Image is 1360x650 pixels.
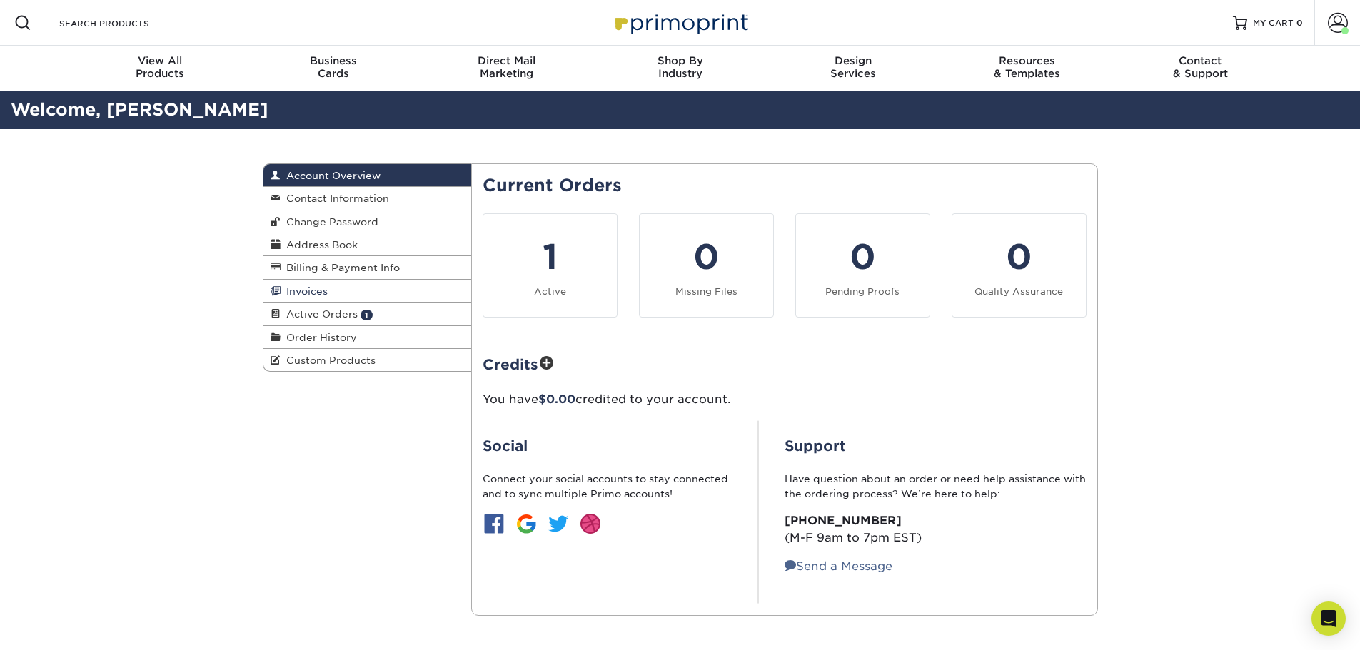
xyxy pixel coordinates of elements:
[1253,17,1294,29] span: MY CART
[263,280,472,303] a: Invoices
[281,239,358,250] span: Address Book
[785,512,1087,547] p: (M-F 9am to 7pm EST)
[483,472,732,501] p: Connect your social accounts to stay connected and to sync multiple Primo accounts!
[593,46,767,91] a: Shop ByIndustry
[420,54,593,67] span: Direct Mail
[246,54,420,67] span: Business
[785,559,892,573] a: Send a Message
[1114,46,1287,91] a: Contact& Support
[639,213,774,318] a: 0 Missing Files
[483,176,1087,196] h2: Current Orders
[246,46,420,91] a: BusinessCards
[767,54,940,67] span: Design
[483,391,1087,408] p: You have credited to your account.
[483,213,618,318] a: 1 Active
[547,512,570,535] img: btn-twitter.jpg
[940,46,1114,91] a: Resources& Templates
[785,514,902,527] strong: [PHONE_NUMBER]
[281,170,381,181] span: Account Overview
[281,308,358,320] span: Active Orders
[940,54,1114,80] div: & Templates
[74,54,247,80] div: Products
[281,355,376,366] span: Custom Products
[263,256,472,279] a: Billing & Payment Info
[515,512,538,535] img: btn-google.jpg
[538,392,575,406] span: $0.00
[281,285,328,297] span: Invoices
[952,213,1087,318] a: 0 Quality Assurance
[609,7,752,38] img: Primoprint
[483,437,732,455] h2: Social
[940,54,1114,67] span: Resources
[263,187,472,210] a: Contact Information
[974,286,1063,297] small: Quality Assurance
[785,472,1087,501] p: Have question about an order or need help assistance with the ordering process? We’re here to help:
[767,54,940,80] div: Services
[1114,54,1287,67] span: Contact
[420,46,593,91] a: Direct MailMarketing
[281,262,400,273] span: Billing & Payment Info
[825,286,900,297] small: Pending Proofs
[246,54,420,80] div: Cards
[263,303,472,325] a: Active Orders 1
[785,437,1087,455] h2: Support
[579,512,602,535] img: btn-dribbble.jpg
[420,54,593,80] div: Marketing
[767,46,940,91] a: DesignServices
[805,231,921,283] div: 0
[263,326,472,349] a: Order History
[492,231,608,283] div: 1
[1114,54,1287,80] div: & Support
[263,233,472,256] a: Address Book
[263,349,472,371] a: Custom Products
[74,54,247,67] span: View All
[483,512,505,535] img: btn-facebook.jpg
[74,46,247,91] a: View AllProducts
[281,216,378,228] span: Change Password
[483,352,1087,375] h2: Credits
[281,193,389,204] span: Contact Information
[593,54,767,80] div: Industry
[263,164,472,187] a: Account Overview
[961,231,1077,283] div: 0
[534,286,566,297] small: Active
[1311,601,1346,636] div: Open Intercom Messenger
[795,213,930,318] a: 0 Pending Proofs
[263,210,472,233] a: Change Password
[675,286,737,297] small: Missing Files
[281,332,357,343] span: Order History
[361,310,373,320] span: 1
[1296,18,1303,28] span: 0
[58,14,197,31] input: SEARCH PRODUCTS.....
[648,231,765,283] div: 0
[593,54,767,67] span: Shop By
